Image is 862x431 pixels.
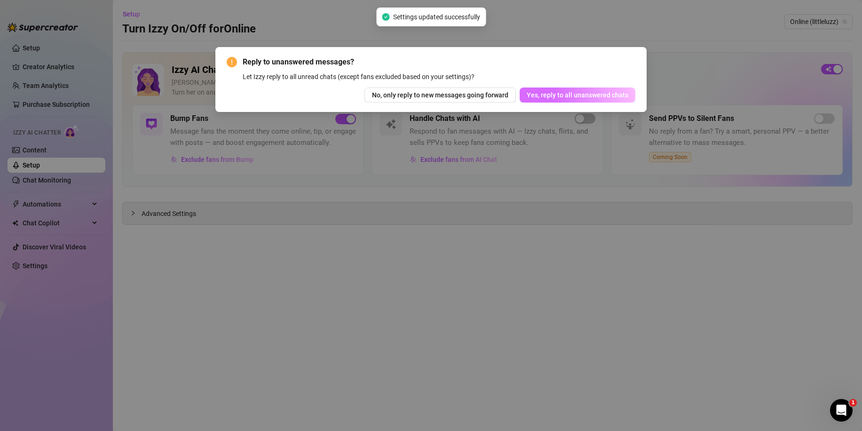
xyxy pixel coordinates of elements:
[830,399,853,422] iframe: Intercom live chat
[364,88,516,103] button: No, only reply to new messages going forward
[243,72,635,82] div: Let Izzy reply to all unread chats (except fans excluded based on your settings)?
[527,91,628,99] span: Yes, reply to all unanswered chats
[227,57,237,67] span: exclamation-circle
[849,399,857,407] span: 1
[382,13,389,21] span: check-circle
[243,56,635,68] span: Reply to unanswered messages?
[393,12,480,22] span: Settings updated successfully
[372,91,508,99] span: No, only reply to new messages going forward
[520,88,635,103] button: Yes, reply to all unanswered chats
